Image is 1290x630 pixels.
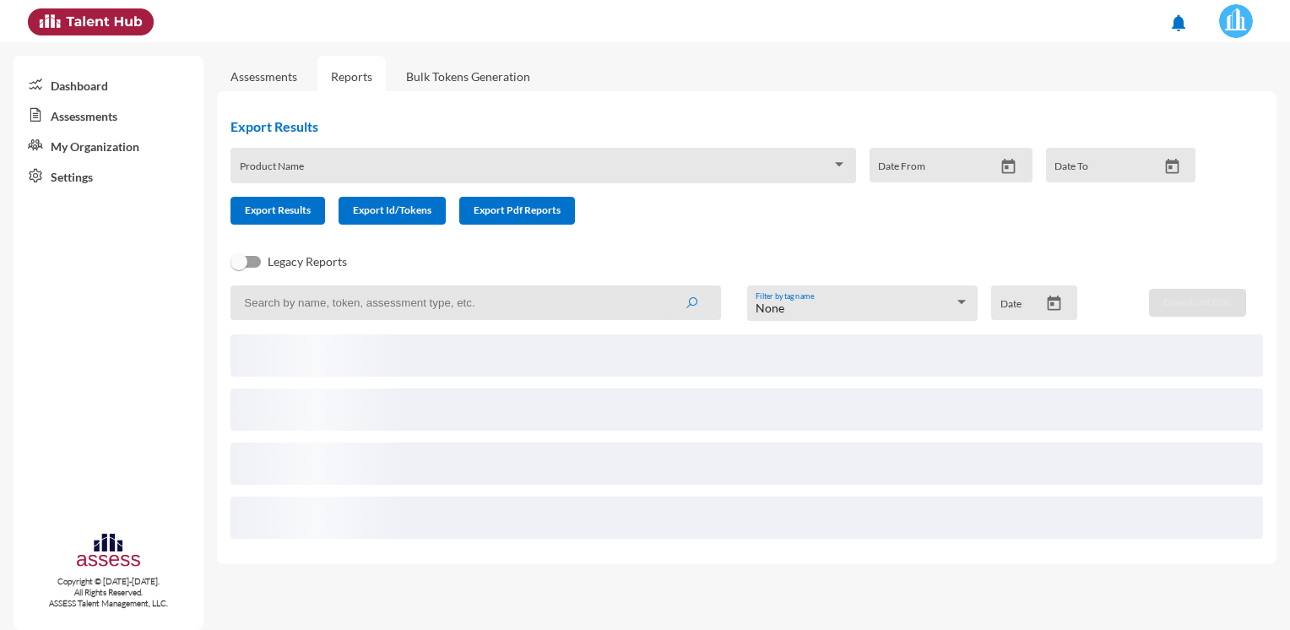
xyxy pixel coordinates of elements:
button: Download PDF [1149,289,1246,317]
span: Download PDF [1163,296,1232,308]
span: Export Id/Tokens [353,204,431,216]
button: Open calendar [1157,158,1187,176]
a: Settings [14,160,203,191]
mat-icon: notifications [1168,13,1189,33]
a: Reports [317,56,386,97]
a: My Organization [14,130,203,160]
button: Open calendar [1039,295,1069,312]
a: Assessments [230,69,297,84]
span: Legacy Reports [268,252,347,272]
h2: Export Results [230,118,1209,134]
button: Export Id/Tokens [339,197,446,225]
img: assesscompany-logo.png [75,531,142,573]
button: Export Results [230,197,325,225]
span: Export Pdf Reports [474,204,561,216]
a: Bulk Tokens Generation [393,56,544,97]
span: None [756,301,784,315]
button: Export Pdf Reports [459,197,575,225]
a: Dashboard [14,69,203,100]
p: Copyright © [DATE]-[DATE]. All Rights Reserved. ASSESS Talent Management, LLC. [14,576,203,609]
span: Export Results [245,204,311,216]
button: Open calendar [994,158,1023,176]
a: Assessments [14,100,203,130]
input: Search by name, token, assessment type, etc. [230,285,721,320]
